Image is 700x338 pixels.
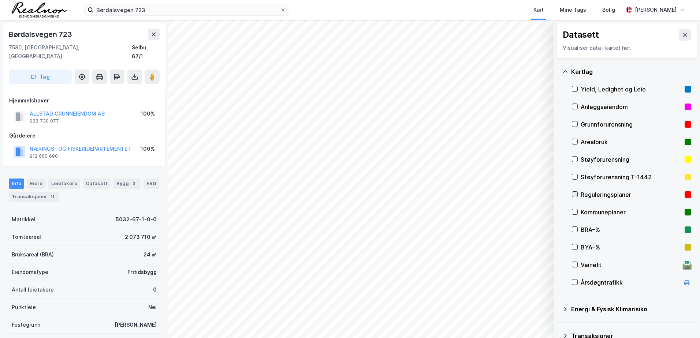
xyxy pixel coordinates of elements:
input: Søk på adresse, matrikkel, gårdeiere, leietakere eller personer [93,4,280,15]
div: Fritidsbygg [127,268,157,277]
div: 0 [153,285,157,294]
div: 3 [130,180,138,187]
div: Støyforurensning [581,155,682,164]
div: Antall leietakere [12,285,54,294]
div: Bruksareal (BRA) [12,250,54,259]
div: 933 730 077 [30,118,59,124]
div: Kart [533,5,544,14]
div: Kontrollprogram for chat [663,303,700,338]
div: Nei [148,303,157,312]
img: realnor-logo.934646d98de889bb5806.png [12,2,67,18]
div: BYA–% [581,243,682,252]
div: [PERSON_NAME] [115,320,157,329]
div: Støyforurensning T-1442 [581,173,682,181]
iframe: Chat Widget [663,303,700,338]
div: Bygg [113,179,141,189]
div: Punktleie [12,303,36,312]
div: Kartlag [571,67,691,76]
div: Leietakere [48,179,80,189]
div: Tomteareal [12,233,41,241]
div: Festegrunn [12,320,40,329]
div: Reguleringsplaner [581,190,682,199]
div: 🛣️ [682,260,692,270]
div: Kommuneplaner [581,208,682,217]
div: Bolig [602,5,615,14]
div: Gårdeiere [9,131,159,140]
div: 100% [141,109,155,118]
div: Grunnforurensning [581,120,682,129]
div: Matrikkel [12,215,36,224]
div: Arealbruk [581,138,682,146]
div: Datasett [563,29,599,41]
div: Mine Tags [560,5,586,14]
div: Børdalsvegen 723 [9,29,74,40]
div: Visualiser data i kartet her. [563,44,691,52]
div: 2 073 710 ㎡ [125,233,157,241]
div: 24 ㎡ [144,250,157,259]
div: 5032-67-1-0-0 [116,215,157,224]
div: 100% [141,144,155,153]
div: 11 [49,193,56,200]
div: Hjemmelshaver [9,96,159,105]
div: Anleggseiendom [581,102,682,111]
div: Datasett [83,179,111,189]
div: Eiere [27,179,45,189]
div: 912 660 680 [30,153,58,159]
div: [PERSON_NAME] [635,5,677,14]
div: BRA–% [581,225,682,234]
div: Årsdøgntrafikk [581,278,679,287]
div: Eiendomstype [12,268,48,277]
button: Tag [9,70,72,84]
div: Info [9,179,24,189]
div: Selbu, 67/1 [132,43,160,61]
div: Yield, Ledighet og Leie [581,85,682,94]
div: ESG [144,179,159,189]
div: Veinett [581,260,679,269]
div: Energi & Fysisk Klimarisiko [571,305,691,313]
div: 7580, [GEOGRAPHIC_DATA], [GEOGRAPHIC_DATA] [9,43,132,61]
div: Transaksjoner [9,192,59,202]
